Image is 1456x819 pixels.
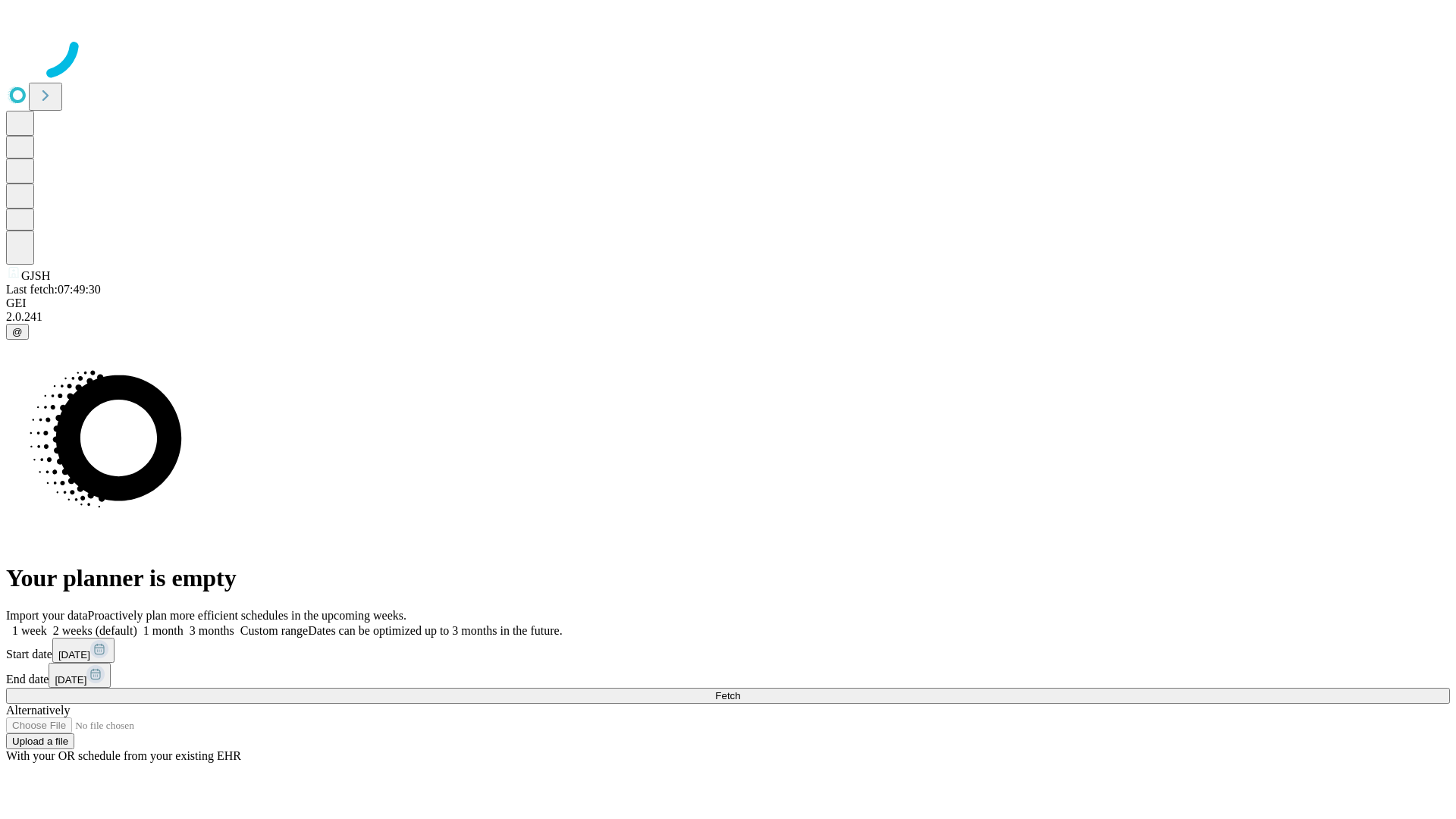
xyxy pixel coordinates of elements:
[6,283,101,296] span: Last fetch: 07:49:30
[6,663,1450,688] div: End date
[55,674,86,686] span: [DATE]
[12,624,47,637] span: 1 week
[58,649,90,661] span: [DATE]
[240,624,308,637] span: Custom range
[6,564,1450,592] h1: Your planner is empty
[52,638,115,663] button: [DATE]
[49,663,111,688] button: [DATE]
[6,733,74,749] button: Upload a file
[190,624,234,637] span: 3 months
[6,749,241,762] span: With your OR schedule from your existing EHR
[6,324,29,340] button: @
[6,310,1450,324] div: 2.0.241
[6,297,1450,310] div: GEI
[21,269,50,282] span: GJSH
[53,624,137,637] span: 2 weeks (default)
[88,609,406,622] span: Proactively plan more efficient schedules in the upcoming weeks.
[715,690,740,701] span: Fetch
[6,638,1450,663] div: Start date
[6,609,88,622] span: Import your data
[143,624,184,637] span: 1 month
[12,326,23,337] span: @
[6,688,1450,704] button: Fetch
[6,704,70,717] span: Alternatively
[308,624,562,637] span: Dates can be optimized up to 3 months in the future.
